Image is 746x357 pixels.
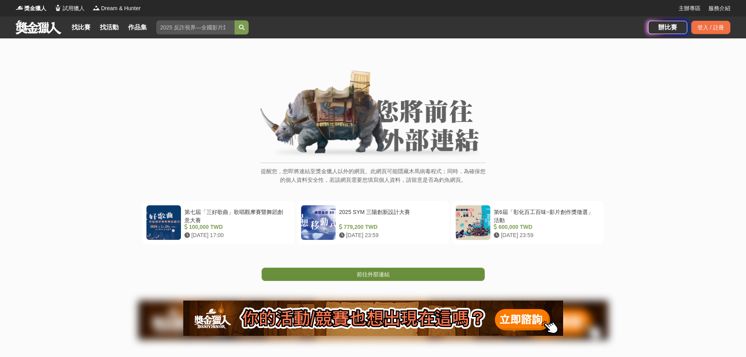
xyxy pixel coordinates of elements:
[184,223,287,231] div: 100,000 TWD
[125,22,150,33] a: 作品集
[156,20,235,34] input: 2025 反詐視界—全國影片競賽
[92,4,141,13] a: LogoDream & Hunter
[708,4,730,13] a: 服務介紹
[183,301,563,336] img: 905fc34d-8193-4fb2-a793-270a69788fd0.png
[648,21,687,34] a: 辦比賽
[339,223,442,231] div: 779,200 TWD
[260,167,486,192] p: 提醒您，您即將連結至獎金獵人以外的網頁。此網頁可能隱藏木馬病毒程式；同時，為確保您的個人資料安全性，若該網頁需要您填寫個人資料，請留意是否為釣魚網頁。
[452,201,604,244] a: 第6屆「彰化百工百味~影片創作獎徵選」活動 600,000 TWD [DATE] 23:59
[24,4,46,13] span: 獎金獵人
[357,271,390,277] span: 前往外部連結
[691,21,730,34] div: 登入 / 註冊
[54,4,85,13] a: Logo試用獵人
[142,201,294,244] a: 第七屆「三好歌曲」歌唱觀摩賽暨舞蹈創意大賽 100,000 TWD [DATE] 17:00
[101,4,141,13] span: Dream & Hunter
[92,4,100,12] img: Logo
[494,231,597,239] div: [DATE] 23:59
[69,22,94,33] a: 找比賽
[16,4,23,12] img: Logo
[54,4,62,12] img: Logo
[297,201,449,244] a: 2025 SYM 三陽創新設計大賽 779,200 TWD [DATE] 23:59
[260,70,486,159] img: External Link Banner
[494,208,597,223] div: 第6屆「彰化百工百味~影片創作獎徵選」活動
[339,231,442,239] div: [DATE] 23:59
[16,4,46,13] a: Logo獎金獵人
[262,268,485,281] a: 前往外部連結
[339,208,442,223] div: 2025 SYM 三陽創新設計大賽
[494,223,597,231] div: 600,000 TWD
[63,4,85,13] span: 試用獵人
[184,231,287,239] div: [DATE] 17:00
[184,208,287,223] div: 第七屆「三好歌曲」歌唱觀摩賽暨舞蹈創意大賽
[679,4,701,13] a: 主辦專區
[97,22,122,33] a: 找活動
